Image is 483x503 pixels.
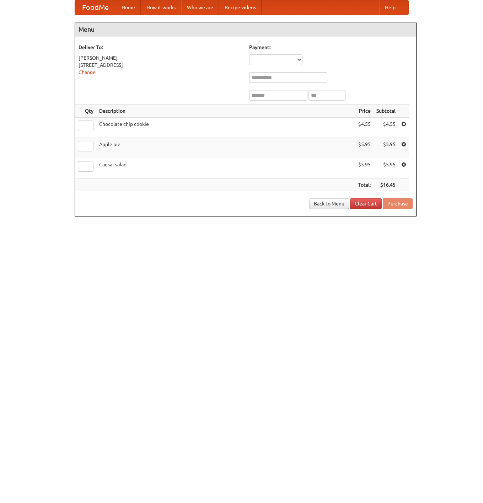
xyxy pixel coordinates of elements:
[96,138,355,158] td: Apple pie
[355,105,374,118] th: Price
[249,44,413,51] h5: Payment:
[219,0,262,15] a: Recipe videos
[79,44,242,51] h5: Deliver To:
[116,0,141,15] a: Home
[374,138,398,158] td: $5.95
[309,198,349,209] a: Back to Menu
[383,198,413,209] button: Purchase
[96,105,355,118] th: Description
[355,178,374,192] th: Total:
[75,0,116,15] a: FoodMe
[355,158,374,178] td: $5.95
[75,105,96,118] th: Qty
[79,54,242,61] div: [PERSON_NAME]
[96,158,355,178] td: Caesar salad
[96,118,355,138] td: Chocolate chip cookie
[350,198,382,209] a: Clear Cart
[374,105,398,118] th: Subtotal
[374,158,398,178] td: $5.95
[75,22,416,37] h4: Menu
[79,69,96,75] a: Change
[355,118,374,138] td: $4.55
[379,0,401,15] a: Help
[374,178,398,192] th: $16.45
[355,138,374,158] td: $5.95
[374,118,398,138] td: $4.55
[79,61,242,69] div: [STREET_ADDRESS]
[181,0,219,15] a: Who we are
[141,0,181,15] a: How it works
